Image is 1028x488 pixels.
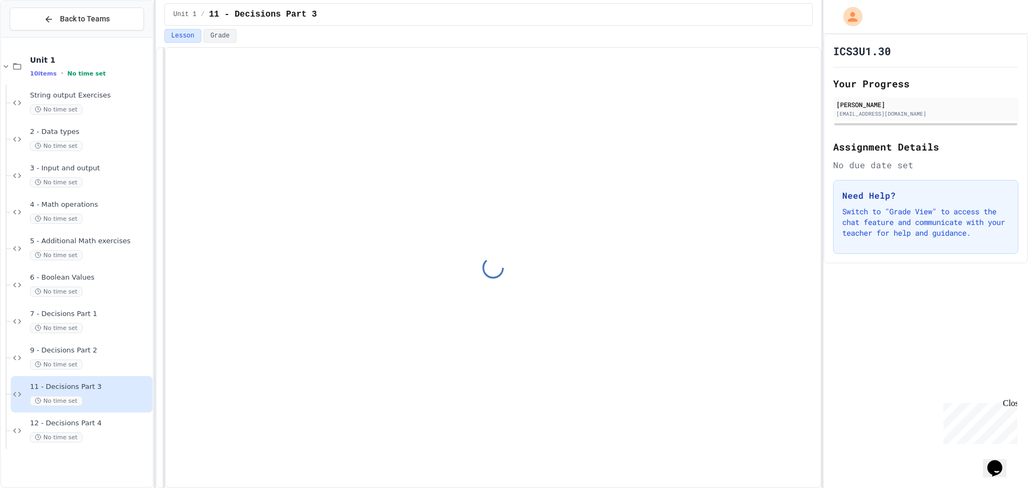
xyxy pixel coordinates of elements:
[203,29,237,43] button: Grade
[30,396,82,406] span: No time set
[30,310,150,319] span: 7 - Decisions Part 1
[30,287,82,297] span: No time set
[4,4,74,68] div: Chat with us now!Close
[30,104,82,115] span: No time set
[30,177,82,187] span: No time set
[983,445,1017,477] iframe: chat widget
[30,359,82,370] span: No time set
[10,7,144,31] button: Back to Teams
[30,164,150,173] span: 3 - Input and output
[30,250,82,260] span: No time set
[833,159,1018,171] div: No due date set
[30,141,82,151] span: No time set
[30,273,150,282] span: 6 - Boolean Values
[30,55,150,65] span: Unit 1
[30,127,150,137] span: 2 - Data types
[833,43,891,58] h1: ICS3U1.30
[833,76,1018,91] h2: Your Progress
[30,237,150,246] span: 5 - Additional Math exercises
[67,70,106,77] span: No time set
[30,214,82,224] span: No time set
[61,69,63,78] span: •
[60,13,110,25] span: Back to Teams
[164,29,201,43] button: Lesson
[842,206,1009,238] p: Switch to "Grade View" to access the chat feature and communicate with your teacher for help and ...
[30,91,150,100] span: String output Exercises
[30,432,82,442] span: No time set
[30,323,82,333] span: No time set
[173,10,196,19] span: Unit 1
[201,10,205,19] span: /
[939,399,1017,444] iframe: chat widget
[209,8,317,21] span: 11 - Decisions Part 3
[836,110,1015,118] div: [EMAIL_ADDRESS][DOMAIN_NAME]
[842,189,1009,202] h3: Need Help?
[832,4,865,29] div: My Account
[30,200,150,209] span: 4 - Math operations
[836,100,1015,109] div: [PERSON_NAME]
[30,419,150,428] span: 12 - Decisions Part 4
[833,139,1018,154] h2: Assignment Details
[30,346,150,355] span: 9 - Decisions Part 2
[30,382,150,392] span: 11 - Decisions Part 3
[30,70,57,77] span: 10 items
